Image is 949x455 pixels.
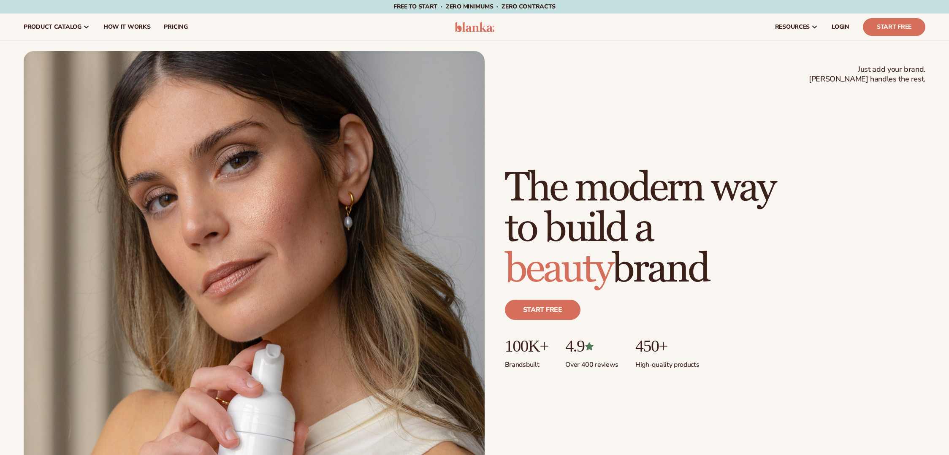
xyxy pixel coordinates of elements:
p: 450+ [635,337,699,355]
span: LOGIN [832,24,849,30]
span: Free to start · ZERO minimums · ZERO contracts [393,3,556,11]
p: High-quality products [635,355,699,369]
a: How It Works [97,14,157,41]
a: Start Free [863,18,925,36]
h1: The modern way to build a brand [505,168,775,290]
img: logo [455,22,495,32]
p: Over 400 reviews [565,355,618,369]
span: resources [775,24,810,30]
a: resources [768,14,825,41]
span: pricing [164,24,187,30]
a: pricing [157,14,194,41]
p: 100K+ [505,337,548,355]
a: product catalog [17,14,97,41]
a: LOGIN [825,14,856,41]
span: Just add your brand. [PERSON_NAME] handles the rest. [809,65,925,84]
p: 4.9 [565,337,618,355]
a: Start free [505,300,580,320]
p: Brands built [505,355,548,369]
span: product catalog [24,24,81,30]
span: beauty [505,244,612,294]
span: How It Works [103,24,151,30]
